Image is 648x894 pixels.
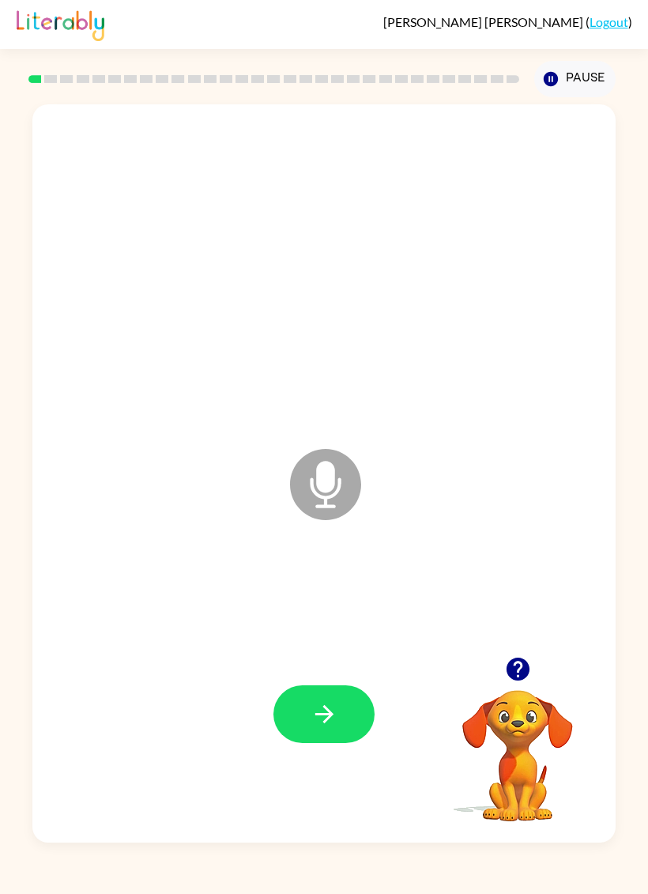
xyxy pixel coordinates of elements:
span: [PERSON_NAME] [PERSON_NAME] [383,14,586,29]
a: Logout [590,14,628,29]
img: Literably [17,6,104,41]
button: Pause [534,61,616,97]
div: ( ) [383,14,632,29]
video: Your browser must support playing .mp4 files to use Literably. Please try using another browser. [439,666,597,824]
